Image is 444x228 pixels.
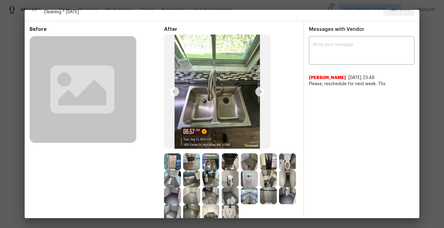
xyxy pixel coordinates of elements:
span: [DATE] 23:48 [348,76,375,80]
span: Before [30,26,164,32]
img: left-chevron-button-url [169,87,179,97]
img: right-chevron-button-url [255,87,265,97]
span: After [164,26,298,32]
span: Messages with Vendor [309,27,364,32]
span: Cleaning * [DATE] [44,9,379,15]
span: Please, reschedule for next week. Thx [309,81,414,87]
span: [PERSON_NAME] [309,75,346,81]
